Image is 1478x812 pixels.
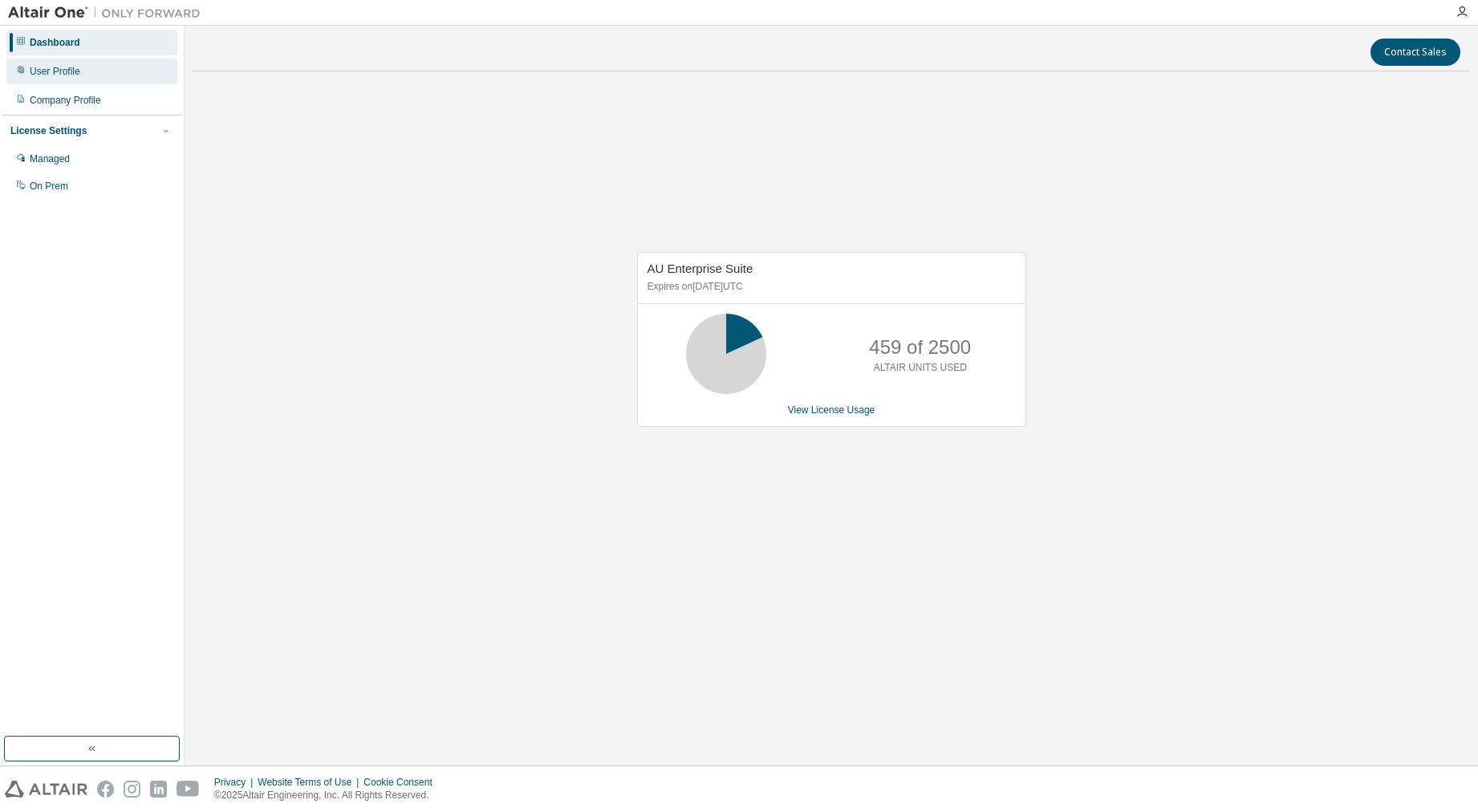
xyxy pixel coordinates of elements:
div: License Settings [10,124,87,137]
img: linkedin.svg [150,781,167,798]
p: ALTAIR UNITS USED [874,361,967,375]
p: Expires on [DATE] UTC [648,280,1012,294]
p: 459 of 2500 [869,334,971,361]
img: Altair One [8,5,209,21]
div: Managed [30,152,70,165]
button: Contact Sales [1370,39,1460,66]
img: instagram.svg [124,781,140,798]
div: User Profile [30,65,80,78]
div: Company Profile [30,94,101,107]
img: facebook.svg [97,781,114,798]
div: On Prem [30,180,68,193]
div: Dashboard [30,36,80,49]
div: Cookie Consent [363,776,441,789]
div: Privacy [214,776,258,789]
a: View License Usage [788,404,875,416]
img: youtube.svg [177,781,200,798]
div: Website Terms of Use [258,776,363,789]
p: © 2025 Altair Engineering, Inc. All Rights Reserved. [214,789,442,802]
img: altair_logo.svg [5,781,87,798]
span: AU Enterprise Suite [648,262,753,275]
